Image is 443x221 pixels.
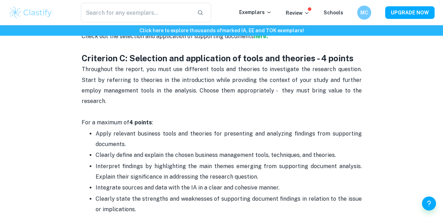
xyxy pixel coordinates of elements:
h6: MC [360,9,368,16]
a: Schools [324,10,343,15]
span: Integrate sources and data with the IA in a clear and cohesive manner. [96,184,279,191]
span: Clearly define and explain the chosen business management tools, techniques, and theories. [96,152,336,158]
span: For a maximum of : [82,119,153,126]
img: Clastify logo [8,6,53,20]
input: Search for any exemplars... [81,3,192,22]
span: Clearly state the strengths and weaknesses of supporting document findings in relation to the iss... [96,195,363,213]
button: UPGRADE NOW [385,6,435,19]
span: Interpret findings by highlighting the main themes emerging from supporting document analysis. Ex... [96,163,363,180]
button: MC [357,6,371,20]
button: Help and Feedback [422,196,436,210]
a: here. [254,33,268,40]
p: Review [286,9,310,17]
strong: 4 points [129,119,152,126]
h6: Click here to explore thousands of marked IA, EE and TOK exemplars ! [1,27,442,34]
span: Apply relevant business tools and theories for presenting and analyzing findings from supporting ... [96,130,363,147]
strong: Criterion C: Selection and application of tools and theories - 4 points [82,53,354,63]
span: Check out the selection and application of supporting documents [82,33,254,40]
p: Exemplars [239,8,272,16]
span: Throughout the report, you must use different tools and theories to investigate the research ques... [82,66,363,104]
